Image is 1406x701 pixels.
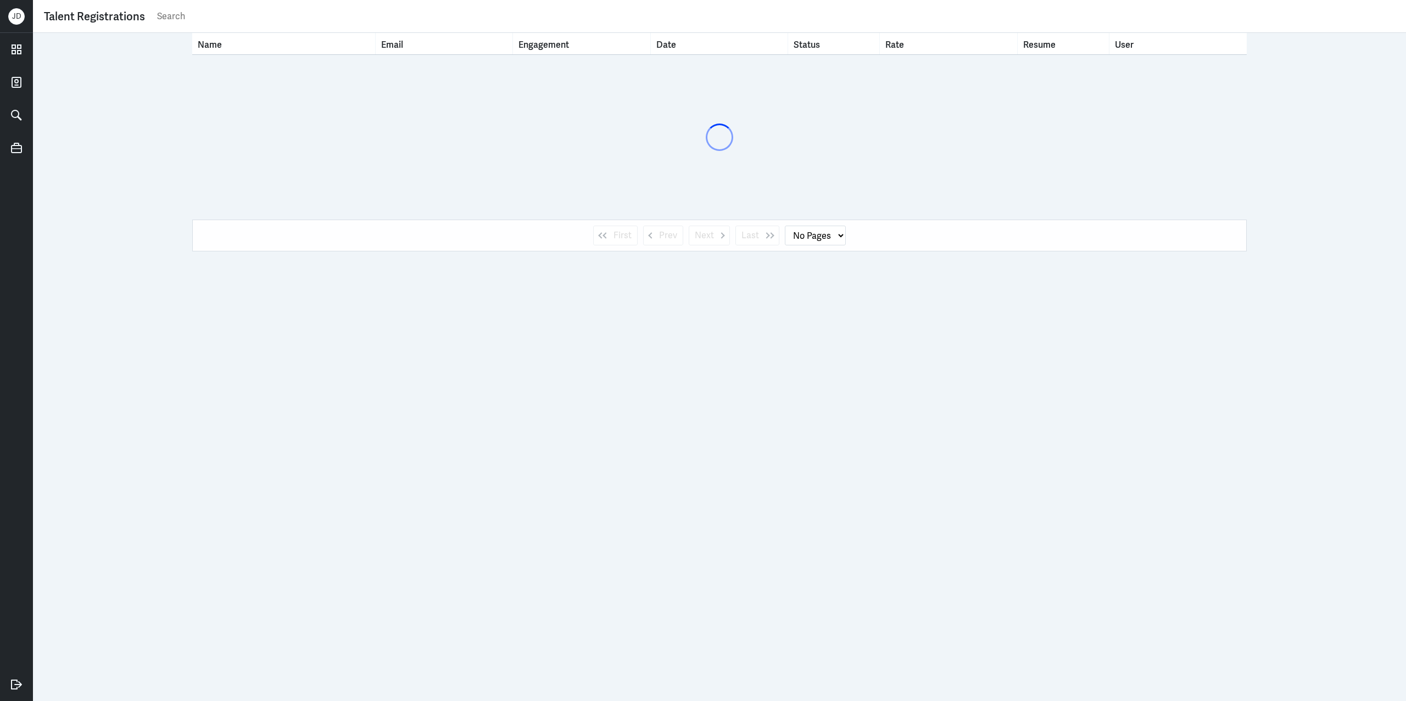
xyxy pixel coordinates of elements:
[156,8,1395,25] input: Search
[689,226,730,245] button: Next
[8,8,25,25] div: J D
[659,229,677,242] span: Prev
[376,33,513,54] th: Toggle SortBy
[1109,33,1247,54] th: User
[513,33,650,54] th: Toggle SortBy
[788,33,880,54] th: Toggle SortBy
[44,8,145,25] div: Talent Registrations
[613,229,632,242] span: First
[1018,33,1109,54] th: Resume
[192,33,376,54] th: Toggle SortBy
[643,226,683,245] button: Prev
[593,226,638,245] button: First
[741,229,759,242] span: Last
[735,226,779,245] button: Last
[880,33,1017,54] th: Toggle SortBy
[651,33,788,54] th: Toggle SortBy
[695,229,714,242] span: Next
